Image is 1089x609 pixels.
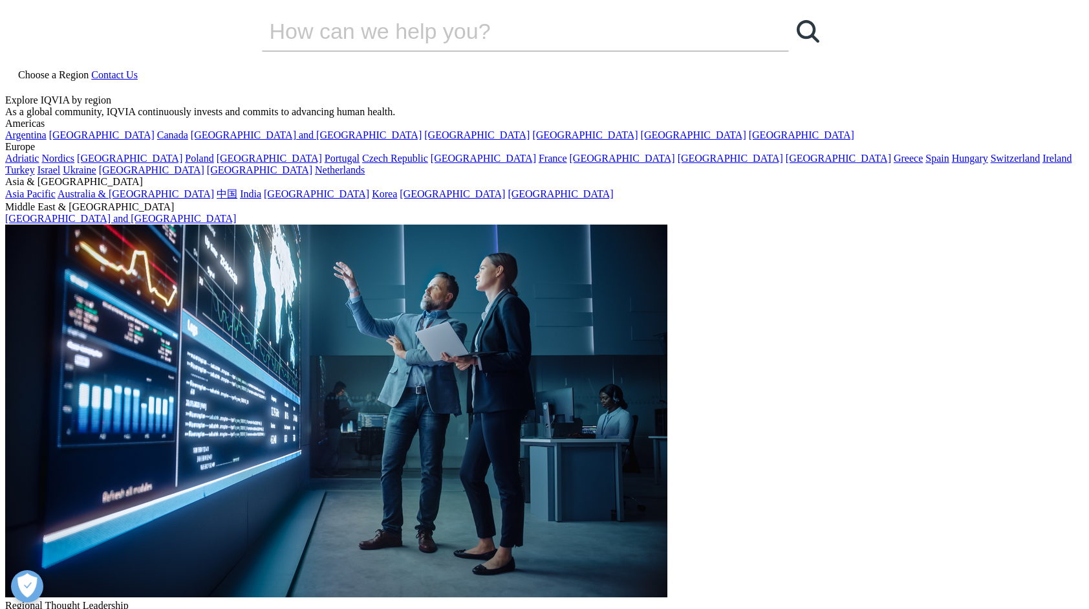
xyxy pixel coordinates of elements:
[77,153,182,164] a: [GEOGRAPHIC_DATA]
[315,164,365,175] a: Netherlands
[952,153,988,164] a: Hungary
[570,153,675,164] a: [GEOGRAPHIC_DATA]
[63,164,96,175] a: Ukraine
[18,69,89,80] span: Choose a Region
[5,201,1084,213] div: Middle East & [GEOGRAPHIC_DATA]
[678,153,783,164] a: [GEOGRAPHIC_DATA]
[362,153,428,164] a: Czech Republic
[41,153,74,164] a: Nordics
[424,129,530,140] a: [GEOGRAPHIC_DATA]
[5,225,667,597] img: 2093_analyzing-data-using-big-screen-display-and-laptop.png
[400,188,505,199] a: [GEOGRAPHIC_DATA]
[217,188,237,199] a: 中国
[99,164,204,175] a: [GEOGRAPHIC_DATA]
[5,141,1084,153] div: Europe
[789,12,828,50] a: 搜索
[38,164,61,175] a: Israel
[5,94,1084,106] div: Explore IQVIA by region
[217,153,322,164] a: [GEOGRAPHIC_DATA]
[262,12,752,50] input: 搜索
[5,176,1084,188] div: Asia & [GEOGRAPHIC_DATA]
[207,164,312,175] a: [GEOGRAPHIC_DATA]
[786,153,891,164] a: [GEOGRAPHIC_DATA]
[5,164,35,175] a: Turkey
[264,188,369,199] a: [GEOGRAPHIC_DATA]
[894,153,923,164] a: Greece
[1042,153,1072,164] a: Ireland
[11,570,43,603] button: 打开偏好
[5,106,1084,118] div: As a global community, IQVIA continuously invests and commits to advancing human health.
[5,118,1084,129] div: Americas
[325,153,360,164] a: Portugal
[58,188,214,199] a: Australia & [GEOGRAPHIC_DATA]
[508,188,613,199] a: [GEOGRAPHIC_DATA]
[991,153,1040,164] a: Switzerland
[49,129,155,140] a: [GEOGRAPHIC_DATA]
[539,153,567,164] a: France
[797,20,819,43] svg: Search
[157,129,188,140] a: Canada
[749,129,854,140] a: [GEOGRAPHIC_DATA]
[185,153,213,164] a: Poland
[240,188,261,199] a: India
[431,153,536,164] a: [GEOGRAPHIC_DATA]
[641,129,746,140] a: [GEOGRAPHIC_DATA]
[5,188,56,199] a: Asia Pacific
[5,153,39,164] a: Adriatic
[372,188,397,199] a: Korea
[191,129,422,140] a: [GEOGRAPHIC_DATA] and [GEOGRAPHIC_DATA]
[5,129,47,140] a: Argentina
[91,69,138,80] a: Contact Us
[532,129,638,140] a: [GEOGRAPHIC_DATA]
[925,153,949,164] a: Spain
[5,213,236,224] a: [GEOGRAPHIC_DATA] and [GEOGRAPHIC_DATA]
